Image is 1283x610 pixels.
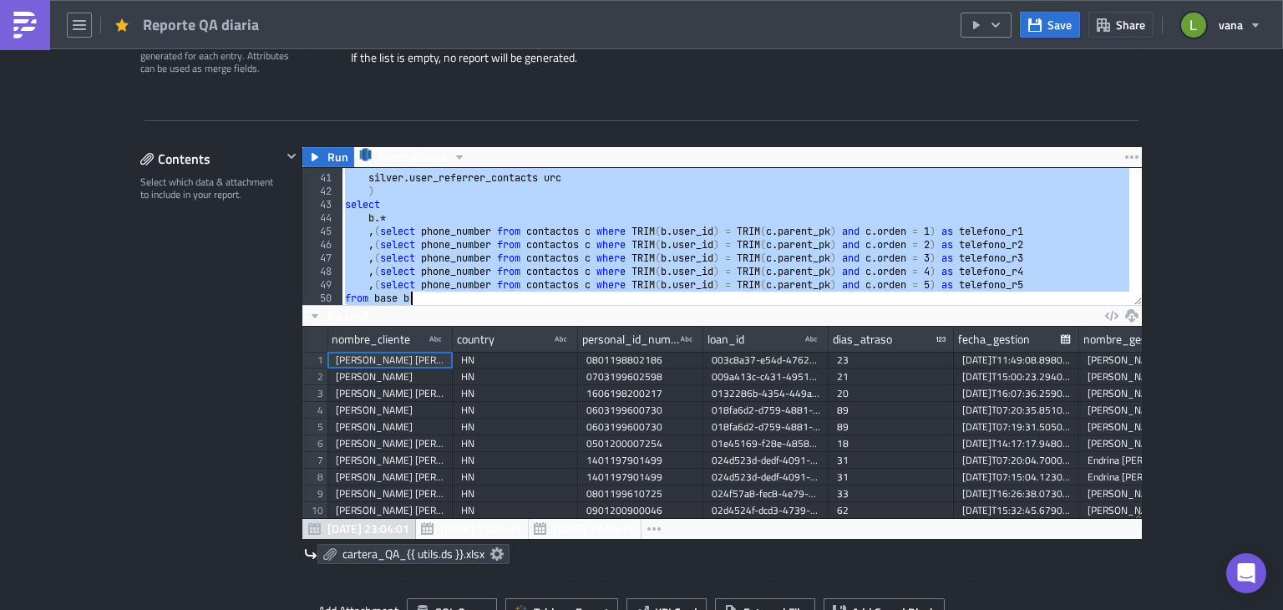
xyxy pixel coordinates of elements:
span: RedshiftVana [378,147,447,167]
div: 1401197901499 [586,469,695,485]
button: RedshiftVana [353,147,472,167]
div: 50 [302,292,342,305]
div: 0603199600730 [586,402,695,419]
div: [PERSON_NAME] [PERSON_NAME] [336,385,444,402]
div: 21 [837,369,946,385]
div: 1401197901499 [586,452,695,469]
div: Select which data & attachment to include in your report. [140,175,281,201]
div: 0603199600730 [586,419,695,435]
div: [PERSON_NAME] [PERSON_NAME] [336,435,444,452]
span: [DATE] 23:04:01 [327,520,409,537]
div: 33 [837,485,946,502]
div: fecha_gestion [958,327,1030,352]
div: 45 [302,225,342,238]
div: 89 [837,402,946,419]
div: 01e45169-f28e-4858-9d72-7aad68a24b59 [712,435,820,452]
div: [DATE]T16:07:36.259000 [962,385,1071,402]
div: [PERSON_NAME] [PERSON_NAME] [336,502,444,519]
div: Endrina [PERSON_NAME] [1088,452,1196,469]
span: [DATE] 23:04:12 [553,520,635,537]
div: 024d523d-dedf-4091-b112-322ed02f17a5 [712,469,820,485]
div: Endrina [PERSON_NAME] [1088,469,1196,485]
div: [DATE]T07:19:31.505000 [962,419,1071,435]
div: [DATE]T07:15:04.123000 [962,469,1071,485]
div: HN [461,419,570,435]
div: [PERSON_NAME] [PERSON_NAME] [336,352,444,369]
div: 018fa6d2-d759-4881-82af-d8b0ba819f4d [712,402,820,419]
div: 48 [302,265,342,278]
div: [PERSON_NAME] [PERSON_NAME] [1088,369,1196,385]
div: [DATE]T11:49:08.898000 [962,352,1071,369]
button: Hide content [281,146,302,166]
div: 47 [302,252,342,265]
div: HN [461,369,570,385]
div: HN [461,502,570,519]
div: 1606198200217 [586,385,695,402]
span: Run [327,147,348,167]
div: 41 [302,171,342,185]
div: 0132286b-4354-449a-8430-d3968c08bac8 [712,385,820,402]
div: [PERSON_NAME] [336,369,444,385]
div: Define a list of parameters to iterate over. One report will be generated for each entry. Attribu... [140,23,291,75]
div: [DATE]T16:26:38.073000 [962,485,1071,502]
div: 20 [837,385,946,402]
button: [DATE] 23:04:17 [415,519,529,539]
div: [DATE]T14:17:17.948000 [962,435,1071,452]
div: [DATE]T15:32:45.679000 [962,502,1071,519]
div: 0901200900046 [586,502,695,519]
button: Share [1088,12,1154,38]
div: HN [461,385,570,402]
img: Avatar [1179,11,1208,39]
div: nombre_gestor [1083,327,1161,352]
button: Run [302,147,354,167]
div: 5444 rows in 44.68s [1034,519,1138,539]
div: 024f57a8-fec8-4e79-8405-b66079f0f70c [712,485,820,502]
div: [PERSON_NAME] [PERSON_NAME] [336,452,444,469]
div: personal_id_number [582,327,681,352]
div: HN [461,485,570,502]
button: No Limit [302,306,375,326]
div: HN [461,452,570,469]
div: Contents [140,146,281,171]
div: 009a413c-c431-4951-85ad-b78a98447981 [712,369,820,385]
div: 0703199602598 [586,369,695,385]
div: 003c8a37-e54d-4762-b9f2-835202e5fb90 [712,352,820,369]
span: Reporte QA diaria [143,15,261,34]
div: 024d523d-dedf-4091-b112-322ed02f17a5 [712,452,820,469]
div: HN [461,469,570,485]
div: 23 [837,352,946,369]
div: 62 [837,502,946,519]
span: cartera_QA_{{ utils.ds }}.xlsx [342,546,484,562]
span: No Limit [327,307,369,324]
div: [PERSON_NAME] [336,402,444,419]
div: HN [461,435,570,452]
span: Share [1116,16,1145,33]
div: 46 [302,238,342,252]
div: [PERSON_NAME] [PERSON_NAME] [336,469,444,485]
div: 43 [302,198,342,211]
div: 18 [837,435,946,452]
div: 0501200007254 [586,435,695,452]
button: Save [1020,12,1080,38]
span: [DATE] 23:04:17 [440,520,522,537]
div: 89 [837,419,946,435]
div: 49 [302,278,342,292]
div: Open Intercom Messenger [1226,553,1266,593]
button: vana [1171,7,1270,43]
span: Save [1047,16,1072,33]
div: [PERSON_NAME] [PERSON_NAME] [1088,435,1196,452]
div: [PERSON_NAME] Mayarí [PERSON_NAME] [1088,502,1196,519]
p: Buenas noches, comparto cartera de QA [PERSON_NAME]. [7,7,798,20]
img: PushMetrics [12,12,38,38]
div: Iterates over a list of parameters and generates a personalised report for each entry in the list... [319,35,1125,78]
div: 44 [302,211,342,225]
div: [PERSON_NAME] [PERSON_NAME] Tahuite [1088,352,1196,369]
div: 02d4524f-dcd3-4739-a03f-7f9315ea0340 [712,502,820,519]
div: 018fa6d2-d759-4881-82af-d8b0ba819f4d [712,419,820,435]
div: [PERSON_NAME] [336,419,444,435]
div: dias_atraso [833,327,892,352]
div: [PERSON_NAME] [PERSON_NAME] [1088,485,1196,502]
div: loan_id [707,327,744,352]
div: HN [461,402,570,419]
div: 42 [302,185,342,198]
